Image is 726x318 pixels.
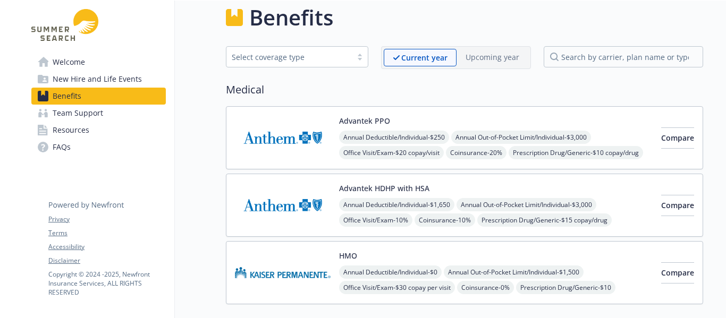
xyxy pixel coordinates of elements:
img: Anthem Blue Cross carrier logo [235,183,331,228]
a: Welcome [31,54,166,71]
span: Annual Deductible/Individual - $250 [339,131,449,144]
span: Compare [661,133,694,143]
h1: Benefits [249,2,333,33]
a: Team Support [31,105,166,122]
button: Compare [661,195,694,216]
span: Office Visit/Exam - $20 copay/visit [339,146,444,159]
span: Resources [53,122,89,139]
a: Resources [31,122,166,139]
span: Annual Out-of-Pocket Limit/Individual - $1,500 [444,265,584,279]
span: New Hire and Life Events [53,71,142,88]
span: FAQs [53,139,71,156]
img: Anthem Blue Cross carrier logo [235,115,331,160]
button: Compare [661,262,694,283]
span: Compare [661,268,694,278]
span: Annual Deductible/Individual - $1,650 [339,198,454,211]
input: search by carrier, plan name or type [544,46,703,67]
p: Current year [401,52,448,63]
span: Compare [661,200,694,210]
span: Team Support [53,105,103,122]
a: New Hire and Life Events [31,71,166,88]
a: Disclaimer [48,256,165,265]
p: Upcoming year [466,51,519,63]
span: Coinsurance - 0% [457,281,514,294]
span: Upcoming year [457,49,528,66]
span: Welcome [53,54,85,71]
span: Prescription Drug/Generic - $10 [516,281,615,294]
span: Coinsurance - 20% [446,146,506,159]
img: Kaiser Permanente Insurance Company carrier logo [235,250,331,295]
p: Copyright © 2024 - 2025 , Newfront Insurance Services, ALL RIGHTS RESERVED [48,270,165,297]
span: Prescription Drug/Generic - $10 copay/drug [509,146,643,159]
div: Select coverage type [232,51,347,63]
a: Privacy [48,214,165,224]
span: Coinsurance - 10% [415,213,475,227]
span: Annual Deductible/Individual - $0 [339,265,442,279]
a: Accessibility [48,242,165,252]
span: Benefits [53,88,81,105]
span: Office Visit/Exam - 10% [339,213,412,227]
button: HMO [339,250,357,261]
button: Compare [661,127,694,149]
h2: Medical [226,82,703,98]
span: Prescription Drug/Generic - $15 copay/drug [477,213,612,227]
a: Terms [48,228,165,238]
span: Annual Out-of-Pocket Limit/Individual - $3,000 [457,198,596,211]
a: Benefits [31,88,166,105]
button: Advantek HDHP with HSA [339,183,429,194]
button: Advantek PPO [339,115,390,126]
span: Annual Out-of-Pocket Limit/Individual - $3,000 [451,131,591,144]
a: FAQs [31,139,166,156]
span: Office Visit/Exam - $30 copay per visit [339,281,455,294]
